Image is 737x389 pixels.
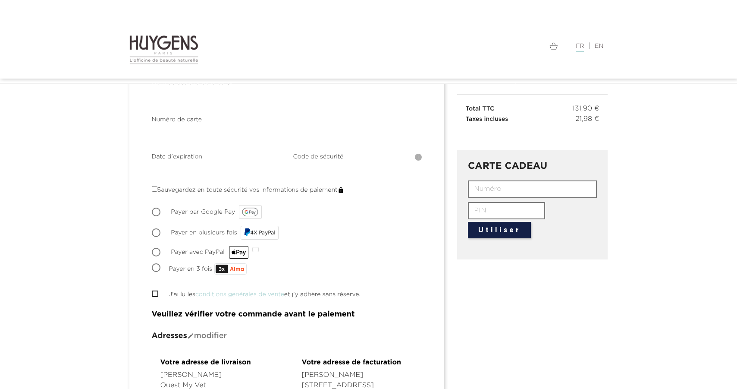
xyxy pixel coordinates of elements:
span: 131,90 € [572,104,599,114]
img: google_pay [242,208,258,216]
label: J'ai lu les et j'y adhère sans réserve. [169,290,361,299]
input: Sauvegardez en toute sécurité vos informations de paiementlock [152,186,157,192]
h4: Votre adresse de facturation [302,359,413,367]
img: Huygens logo [129,35,199,65]
iframe: paypal_card_cvv_field [293,162,422,182]
span: Payer avec PayPal [171,249,249,255]
span: Payer en 3 fois [169,266,213,272]
input: PIN [468,202,545,219]
iframe: paypal_card_number_field [152,124,422,145]
span: Total TTC [466,106,495,112]
span: Payer par Google Pay [171,209,235,215]
label: Code de sécurité [293,148,344,162]
div: i [415,154,422,161]
label: Sauvegardez en toute sécurité vos informations de paiement [152,186,344,195]
img: p3x_logo.svg [214,263,247,275]
label: Numéro de carte [152,111,202,124]
iframe: paypal_card_expiry_field [152,161,280,182]
iframe: paypal_card_name_field [152,87,422,108]
a: conditions générales de vente [195,291,284,297]
h4: Veuillez vérifier votre commande avant le paiement [152,310,422,319]
input: Numéro [468,180,597,198]
span: Taxes incluses [466,116,508,122]
img: lock [338,187,344,193]
h4: Adresses [152,332,422,341]
div: | [375,41,608,51]
iframe: PayPal Message 1 [466,124,599,138]
h4: Votre adresse de livraison [160,359,272,367]
span: Payer en plusieurs fois [171,230,237,236]
span: Modifier [187,332,227,340]
button: Utiliser [468,222,531,238]
h3: CARTE CADEAU [468,161,597,171]
span: 4X PayPal [251,230,276,236]
i: mode_edit [187,332,194,339]
span: 21,98 € [575,114,599,124]
label: Date d'expiration [152,148,202,161]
